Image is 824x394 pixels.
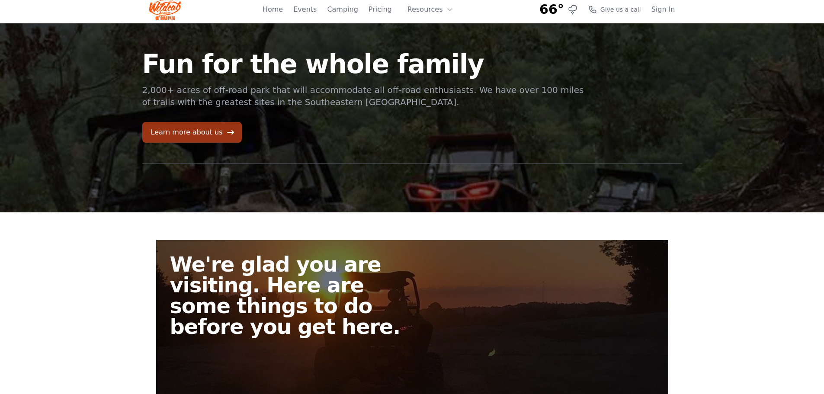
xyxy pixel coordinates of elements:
[369,4,392,15] a: Pricing
[142,84,585,108] p: 2,000+ acres of off-road park that will accommodate all off-road enthusiasts. We have over 100 mi...
[588,5,641,14] a: Give us a call
[327,4,358,15] a: Camping
[539,2,564,17] span: 66°
[651,4,675,15] a: Sign In
[142,122,242,143] a: Learn more about us
[170,254,419,337] h2: We're glad you are visiting. Here are some things to do before you get here.
[293,4,317,15] a: Events
[600,5,641,14] span: Give us a call
[263,4,283,15] a: Home
[402,1,458,18] button: Resources
[142,51,585,77] h1: Fun for the whole family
